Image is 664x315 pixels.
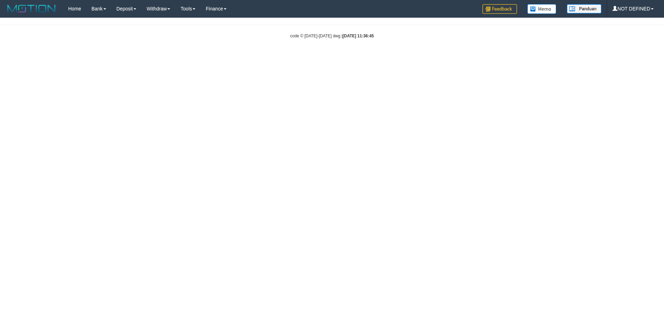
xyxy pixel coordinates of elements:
img: Button%20Memo.svg [527,4,556,14]
img: Feedback.jpg [482,4,517,14]
img: MOTION_logo.png [5,3,58,14]
small: code © [DATE]-[DATE] dwg | [290,34,374,38]
strong: [DATE] 11:36:45 [343,34,374,38]
img: panduan.png [567,4,601,13]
